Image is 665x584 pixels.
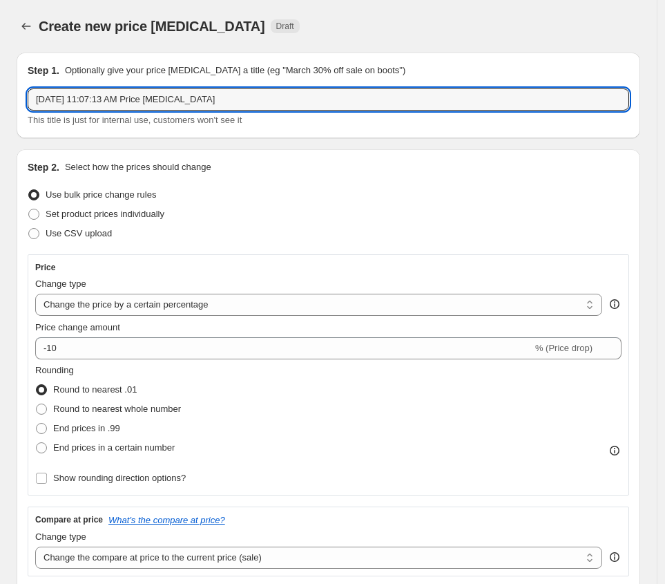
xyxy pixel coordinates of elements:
[53,473,186,483] span: Show rounding direction options?
[35,531,86,542] span: Change type
[35,514,103,525] h3: Compare at price
[28,115,242,125] span: This title is just for internal use, customers won't see it
[276,21,294,32] span: Draft
[35,279,86,289] span: Change type
[28,88,629,111] input: 30% off holiday sale
[608,297,621,311] div: help
[17,17,36,36] button: Price change jobs
[53,442,175,453] span: End prices in a certain number
[46,228,112,238] span: Use CSV upload
[535,343,592,353] span: % (Price drop)
[65,160,211,174] p: Select how the prices should change
[28,160,59,174] h2: Step 2.
[65,64,405,77] p: Optionally give your price [MEDICAL_DATA] a title (eg "March 30% off sale on boots")
[53,423,120,433] span: End prices in .99
[35,337,532,359] input: -15
[608,550,621,564] div: help
[28,64,59,77] h2: Step 1.
[35,322,120,332] span: Price change amount
[35,262,55,273] h3: Price
[35,365,74,375] span: Rounding
[53,404,181,414] span: Round to nearest whole number
[46,189,156,200] span: Use bulk price change rules
[46,209,164,219] span: Set product prices individually
[53,384,137,395] span: Round to nearest .01
[108,515,225,525] button: What's the compare at price?
[39,19,265,34] span: Create new price [MEDICAL_DATA]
